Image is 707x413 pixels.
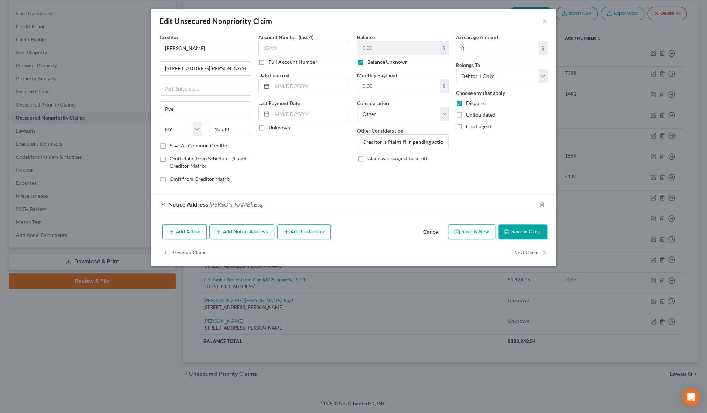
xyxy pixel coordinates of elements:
[258,33,313,41] label: Account Number (last 4)
[160,62,251,75] input: Enter address...
[538,41,547,55] div: $
[456,62,480,68] span: Belongs To
[277,224,331,239] button: Add Co-Debtor
[357,99,389,107] label: Consideration
[357,41,440,55] input: 0.00
[258,71,289,79] label: Date Incurred
[268,124,290,131] label: Unknown
[448,224,495,239] button: Save & New
[160,41,251,55] input: Search creditor by name...
[440,41,448,55] div: $
[209,201,263,208] span: [PERSON_NAME], Esq.
[160,16,272,26] div: Edit Unsecured Nonpriority Claim
[209,224,274,239] button: Add Notice Address
[367,58,408,66] label: Balance Unknown
[542,17,547,25] button: ×
[418,225,445,239] button: Cancel
[357,71,397,79] label: Monthly Payment
[514,245,547,260] button: Next Claim
[357,33,375,41] label: Balance
[357,135,448,149] input: Specify...
[170,142,229,149] label: Save As Common Creditor
[209,122,251,136] input: Enter zip...
[162,245,206,260] button: Previous Claim
[498,224,547,239] button: Save & Close
[160,82,251,96] input: Apt, Suite, etc...
[456,89,505,97] label: Choose any that apply
[466,123,491,129] span: Contingent
[272,79,350,93] input: MM/DD/YYYY
[456,41,538,55] input: 0.00
[160,102,251,116] input: Enter city...
[168,201,208,208] span: Notice Address
[440,79,448,93] div: $
[357,79,440,93] input: 0.00
[258,41,350,55] input: XXXX
[160,34,179,40] span: Creditor
[272,107,350,121] input: MM/DD/YYYY
[268,58,317,66] label: Full Account Number
[258,99,300,107] label: Last Payment Date
[466,100,487,106] span: Disputed
[367,155,428,161] span: Claim was subject to setoff
[456,33,498,41] label: Arrearage Amount
[170,155,246,169] span: Omit claim from Schedule E/F and Creditor Matrix
[466,112,495,118] span: Unliquidated
[682,388,700,406] div: Open Intercom Messenger
[162,224,207,239] button: Add Action
[357,127,403,134] label: Other Consideration
[170,176,230,182] span: Omit from Creditor Matrix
